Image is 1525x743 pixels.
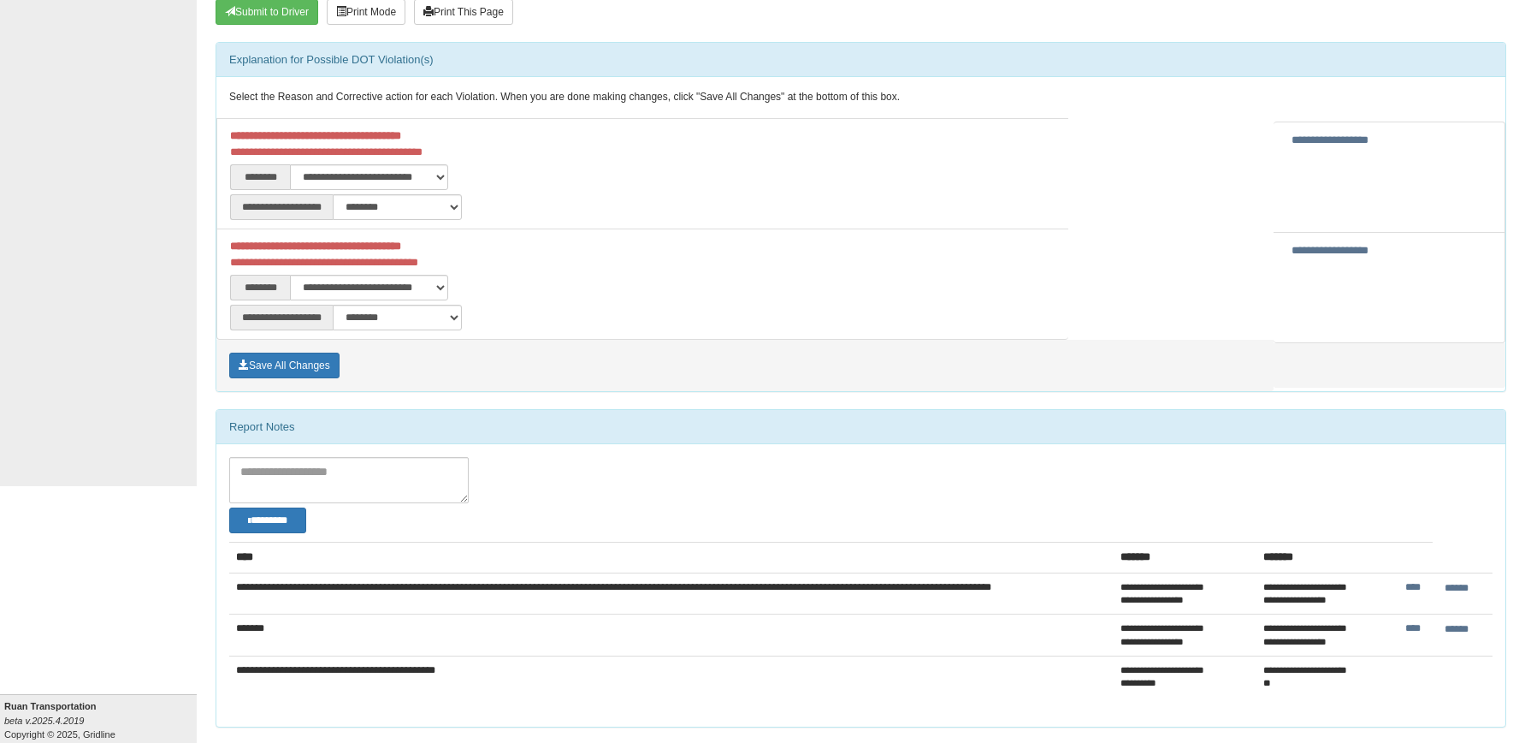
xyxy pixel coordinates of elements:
[229,508,306,533] button: Change Filter Options
[216,410,1505,444] div: Report Notes
[216,77,1505,118] div: Select the Reason and Corrective action for each Violation. When you are done making changes, cli...
[229,353,340,378] button: Save
[4,716,84,726] i: beta v.2025.4.2019
[4,699,197,741] div: Copyright © 2025, Gridline
[4,701,97,711] b: Ruan Transportation
[216,43,1505,77] div: Explanation for Possible DOT Violation(s)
